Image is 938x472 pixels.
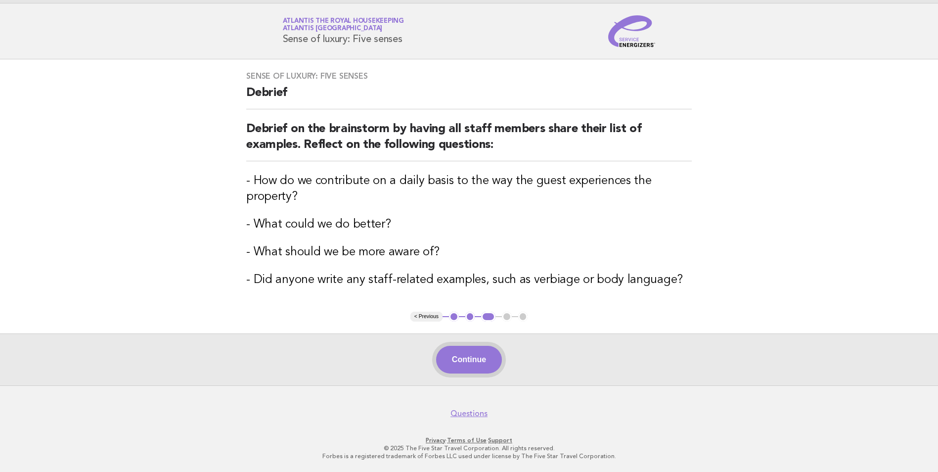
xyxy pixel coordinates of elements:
h3: Sense of luxury: Five senses [246,71,692,81]
a: Terms of Use [447,437,487,444]
span: Atlantis [GEOGRAPHIC_DATA] [283,26,383,32]
a: Privacy [426,437,446,444]
h2: Debrief on the brainstorm by having all staff members share their list of examples. Reflect on th... [246,121,692,161]
h3: - What should we be more aware of? [246,244,692,260]
button: < Previous [410,312,443,322]
a: Questions [450,409,488,419]
button: 2 [465,312,475,322]
button: 1 [449,312,459,322]
h2: Debrief [246,85,692,109]
button: Continue [436,346,502,374]
img: Service Energizers [608,15,656,47]
p: © 2025 The Five Star Travel Corporation. All rights reserved. [167,444,772,452]
h3: - What could we do better? [246,217,692,233]
h3: - How do we contribute on a daily basis to the way the guest experiences the property? [246,173,692,205]
p: · · [167,436,772,444]
a: Atlantis the Royal HousekeepingAtlantis [GEOGRAPHIC_DATA] [283,18,404,32]
h1: Sense of luxury: Five senses [283,18,404,44]
a: Support [488,437,512,444]
p: Forbes is a registered trademark of Forbes LLC used under license by The Five Star Travel Corpora... [167,452,772,460]
button: 3 [481,312,495,322]
h3: - Did anyone write any staff-related examples, such as verbiage or body language? [246,272,692,288]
